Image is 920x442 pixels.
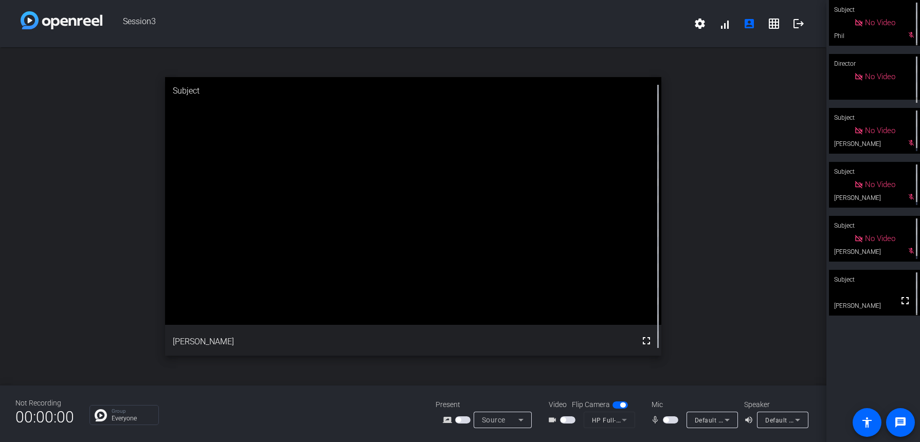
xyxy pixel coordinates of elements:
[112,415,153,421] p: Everyone
[829,162,920,181] div: Subject
[865,126,895,135] span: No Video
[712,11,737,36] button: signal_cellular_alt
[865,180,895,189] span: No Video
[865,18,895,27] span: No Video
[829,270,920,289] div: Subject
[165,77,661,105] div: Subject
[641,399,744,410] div: Mic
[695,416,915,424] span: Default - Microphone Array (Intel® Smart Sound Technology (Intel® SST))
[436,399,538,410] div: Present
[744,414,756,426] mat-icon: volume_up
[21,11,102,29] img: white-gradient.svg
[549,399,567,410] span: Video
[829,54,920,73] div: Director
[548,414,560,426] mat-icon: videocam_outline
[640,335,653,347] mat-icon: fullscreen
[744,399,806,410] div: Speaker
[102,11,688,36] span: Session3
[865,234,895,243] span: No Video
[792,17,805,30] mat-icon: logout
[95,409,107,421] img: Chat Icon
[443,414,455,426] mat-icon: screen_share_outline
[768,17,780,30] mat-icon: grid_on
[765,416,876,424] span: Default - Speakers (Realtek(R) Audio)
[829,108,920,127] div: Subject
[15,404,74,430] span: 00:00:00
[894,416,907,429] mat-icon: message
[743,17,755,30] mat-icon: account_box
[861,416,873,429] mat-icon: accessibility
[15,398,74,409] div: Not Recording
[694,17,706,30] mat-icon: settings
[112,409,153,414] p: Group
[572,399,610,410] span: Flip Camera
[651,414,663,426] mat-icon: mic_none
[899,294,911,307] mat-icon: fullscreen
[482,416,506,424] span: Source
[865,72,895,81] span: No Video
[829,216,920,235] div: Subject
